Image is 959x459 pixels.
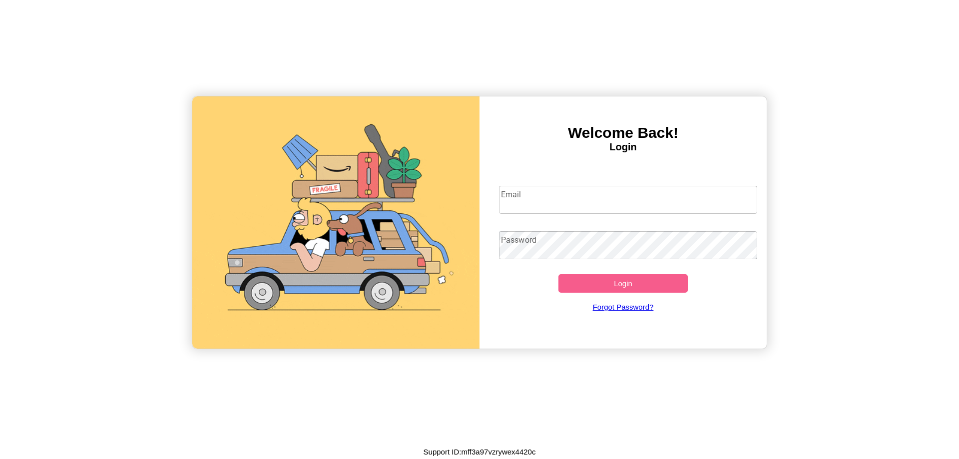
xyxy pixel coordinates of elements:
h3: Welcome Back! [479,124,767,141]
button: Login [558,274,688,293]
img: gif [192,96,479,349]
a: Forgot Password? [494,293,753,321]
h4: Login [479,141,767,153]
p: Support ID: mff3a97vzrywex4420c [424,445,536,459]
